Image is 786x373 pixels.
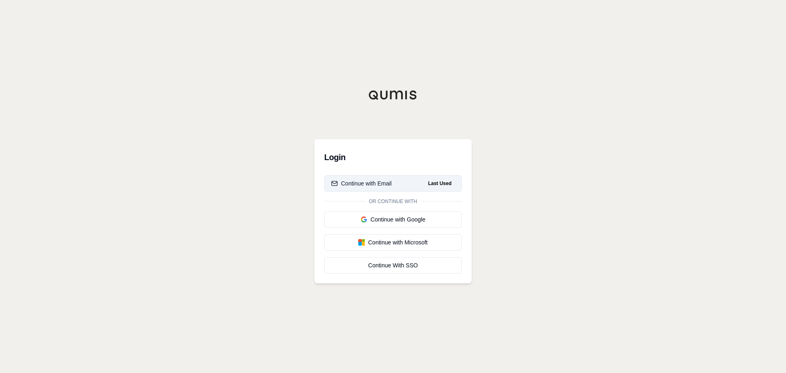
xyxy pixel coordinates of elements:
div: Continue with Microsoft [331,238,455,246]
span: Or continue with [366,198,420,205]
a: Continue With SSO [324,257,462,274]
h3: Login [324,149,462,165]
div: Continue with Google [331,215,455,224]
img: Qumis [368,90,418,100]
button: Continue with Google [324,211,462,228]
div: Continue With SSO [331,261,455,269]
span: Last Used [425,179,455,188]
div: Continue with Email [331,179,392,188]
button: Continue with EmailLast Used [324,175,462,192]
button: Continue with Microsoft [324,234,462,251]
